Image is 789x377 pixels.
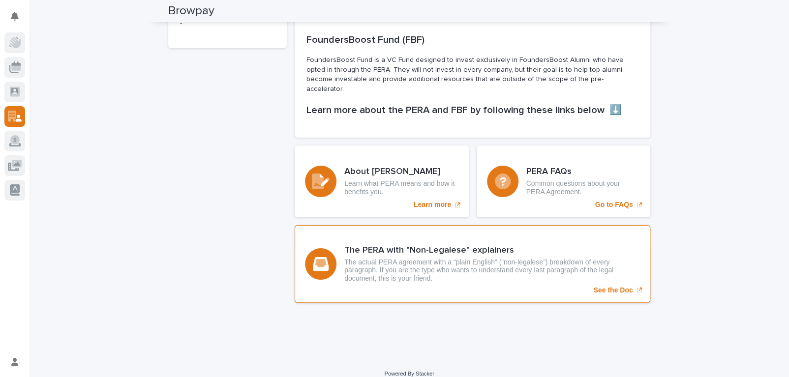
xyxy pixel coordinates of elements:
h3: PERA FAQs [526,167,640,177]
a: Powered By Stacker [384,371,434,377]
a: See the Doc [295,225,650,303]
h3: About [PERSON_NAME] [344,167,458,177]
p: FoundersBoost Fund is a VC Fund designed to invest exclusively in FoundersBoost Alumni who have o... [306,56,638,95]
a: Learn more [295,145,469,217]
p: Go to FAQs [595,201,633,209]
p: Common questions about your PERA Agreement. [526,179,640,196]
strong: Learn more about the PERA and FBF by following these links below ⬇️ [306,105,622,115]
button: Notifications [4,6,25,27]
p: - [180,18,275,29]
p: Learn what PERA means and how it benefits you. [344,179,458,196]
p: The actual PERA agreement with a “plain English” (”non-legalese”) breakdown of every paragraph. I... [344,258,640,283]
h3: The PERA with "Non-Legalese" explainers [344,245,640,256]
p: Learn more [414,201,451,209]
div: Notifications [12,12,25,28]
p: See the Doc [593,286,633,294]
h2: Browpay [168,4,214,18]
strong: FoundersBoost Fund (FBF) [306,35,425,45]
a: Go to FAQs [477,145,651,217]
